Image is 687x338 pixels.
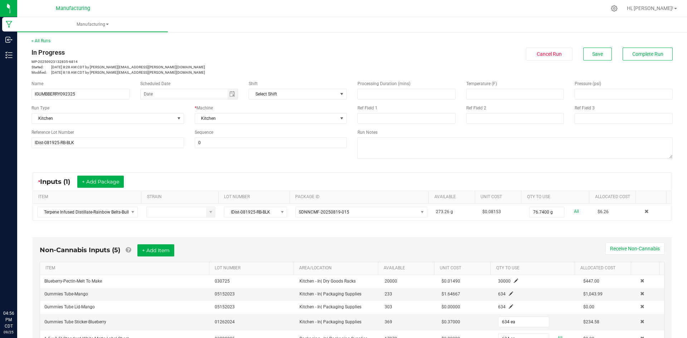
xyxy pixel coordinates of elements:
[627,5,673,11] span: Hi, [PERSON_NAME]!
[195,113,338,123] span: Kitchen
[436,209,449,214] span: 273.26
[385,319,392,324] span: 369
[605,243,664,255] button: Receive Non-Cannabis
[466,81,497,86] span: Temperature (F)
[215,319,235,324] span: 01262024
[249,89,337,99] span: Select Shift
[496,265,572,271] a: QTY TO USESortable
[299,265,375,271] a: AREA/LOCATIONSortable
[147,194,216,200] a: STRAINSortable
[215,292,235,297] span: 05152023
[17,21,168,28] span: Manufacturing
[228,89,238,99] span: Toggle calendar
[45,265,206,271] a: ITEMSortable
[44,292,88,297] span: Gummies Tube-Mango
[450,209,453,214] span: g
[44,279,102,284] span: Blueberry-Pectin-Melt To Make
[31,70,51,75] span: Modified:
[249,81,258,86] span: Shift
[195,130,213,135] span: Sequence
[38,207,128,217] span: Terpene Infused Distillate-Rainbow Belts-Bulk
[481,194,518,200] a: Unit CostSortable
[321,304,361,309] span: | Packaging Supplies
[31,70,347,75] p: [DATE] 8:18 AM CDT by [PERSON_NAME][EMAIL_ADDRESS][PERSON_NAME][DOMAIN_NAME]
[5,21,13,28] inline-svg: Manufacturing
[526,48,572,60] button: Cancel Run
[574,207,579,216] a: All
[442,304,460,309] span: $0.00000
[299,292,361,297] span: Kitchen - In
[583,304,594,309] span: $0.00
[595,194,633,200] a: Allocated CostSortable
[357,81,410,86] span: Processing Duration (mins)
[31,105,49,111] span: Run Type
[44,319,106,324] span: Gummies Tube Sticker-Blueberry
[31,64,347,70] p: [DATE] 8:28 AM CDT by [PERSON_NAME][EMAIL_ADDRESS][PERSON_NAME][DOMAIN_NAME]
[442,279,460,284] span: $0.01490
[583,319,599,324] span: $234.58
[196,106,213,111] span: Machine
[641,194,664,200] a: Sortable
[31,59,347,64] p: MP-20250923132835-6814
[141,89,228,99] input: Date
[126,246,131,254] a: Add Non-Cannabis items that were also consumed in the run (e.g. gloves and packaging); Also add N...
[3,329,14,335] p: 09/25
[137,244,174,256] button: + Add Item
[498,304,506,309] span: 634
[384,265,432,271] a: AVAILABLESortable
[321,319,361,324] span: | Packaging Supplies
[215,279,230,284] span: 030725
[357,130,377,135] span: Run Notes
[442,319,460,324] span: $0.37000
[140,81,170,86] span: Scheduled Date
[482,209,501,214] span: $0.08153
[385,304,392,309] span: 303
[5,36,13,43] inline-svg: Inbound
[5,52,13,59] inline-svg: Inventory
[31,81,43,86] span: Name
[440,265,488,271] a: Unit CostSortable
[434,194,472,200] a: AVAILABLESortable
[17,17,168,32] a: Manufacturing
[31,130,74,135] span: Reference Lot Number
[215,265,291,271] a: LOT NUMBERSortable
[40,246,120,254] span: Non-Cannabis Inputs (5)
[321,279,356,284] span: | Dry Goods Racks
[299,279,356,284] span: Kitchen - In
[44,304,95,309] span: Gummies Tube Lid-Mango
[295,194,426,200] a: PACKAGE IDSortable
[575,106,595,111] span: Ref Field 3
[224,194,287,200] a: LOT NUMBERSortable
[610,5,619,12] div: Manage settings
[537,51,562,57] span: Cancel Run
[385,292,392,297] span: 233
[7,281,29,302] iframe: Resource center
[224,207,278,217] span: IDist-081925-RB-BLK
[31,38,50,43] a: < All Runs
[357,106,377,111] span: Ref Field 1
[40,178,77,186] span: Inputs (1)
[38,194,138,200] a: ITEMSortable
[598,209,609,214] span: $6.26
[249,89,347,99] span: NO DATA FOUND
[299,304,361,309] span: Kitchen - In
[299,210,349,215] span: SDNNCMF-20250819-015
[321,292,361,297] span: | Packaging Supplies
[498,292,506,297] span: 634
[583,279,599,284] span: $447.00
[592,51,603,57] span: Save
[385,279,397,284] span: 20000
[632,51,663,57] span: Complete Run
[527,194,586,200] a: QTY TO USESortable
[31,48,347,57] div: In Progress
[498,279,511,284] span: 30000
[637,265,657,271] a: Sortable
[466,106,486,111] span: Ref Field 2
[215,304,235,309] span: 05152023
[31,64,51,70] span: Started:
[580,265,628,271] a: Allocated CostSortable
[299,319,361,324] span: Kitchen - In
[575,81,601,86] span: Pressure (psi)
[77,176,124,188] button: + Add Package
[583,48,612,60] button: Save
